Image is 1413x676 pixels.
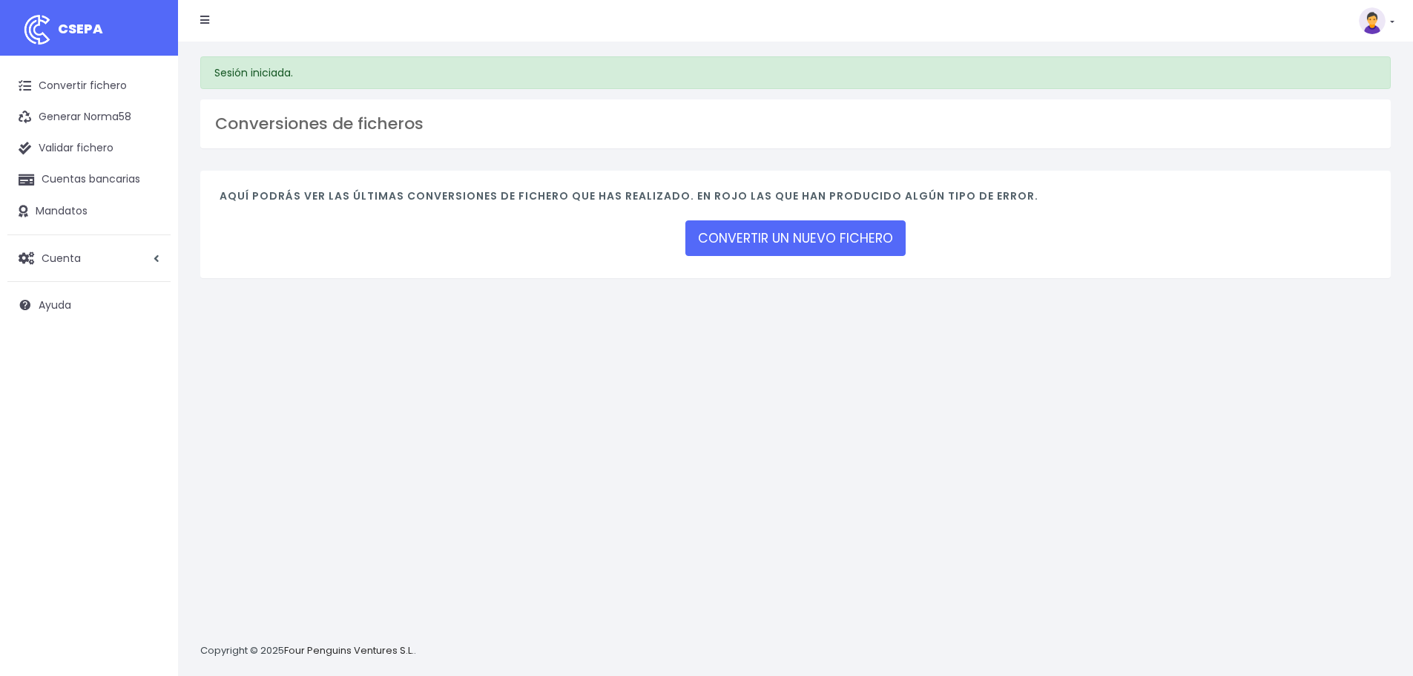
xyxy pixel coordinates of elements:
a: Convertir fichero [7,70,171,102]
div: Sesión iniciada. [200,56,1391,89]
img: profile [1359,7,1386,34]
a: Four Penguins Ventures S.L. [284,643,414,657]
img: logo [19,11,56,48]
span: Ayuda [39,298,71,312]
span: CSEPA [58,19,103,38]
a: Generar Norma58 [7,102,171,133]
p: Copyright © 2025 . [200,643,416,659]
a: Mandatos [7,196,171,227]
a: Validar fichero [7,133,171,164]
span: Cuenta [42,250,81,265]
a: Cuentas bancarias [7,164,171,195]
h4: Aquí podrás ver las últimas conversiones de fichero que has realizado. En rojo las que han produc... [220,190,1371,210]
a: Ayuda [7,289,171,321]
a: Cuenta [7,243,171,274]
a: CONVERTIR UN NUEVO FICHERO [685,220,906,256]
h3: Conversiones de ficheros [215,114,1376,134]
